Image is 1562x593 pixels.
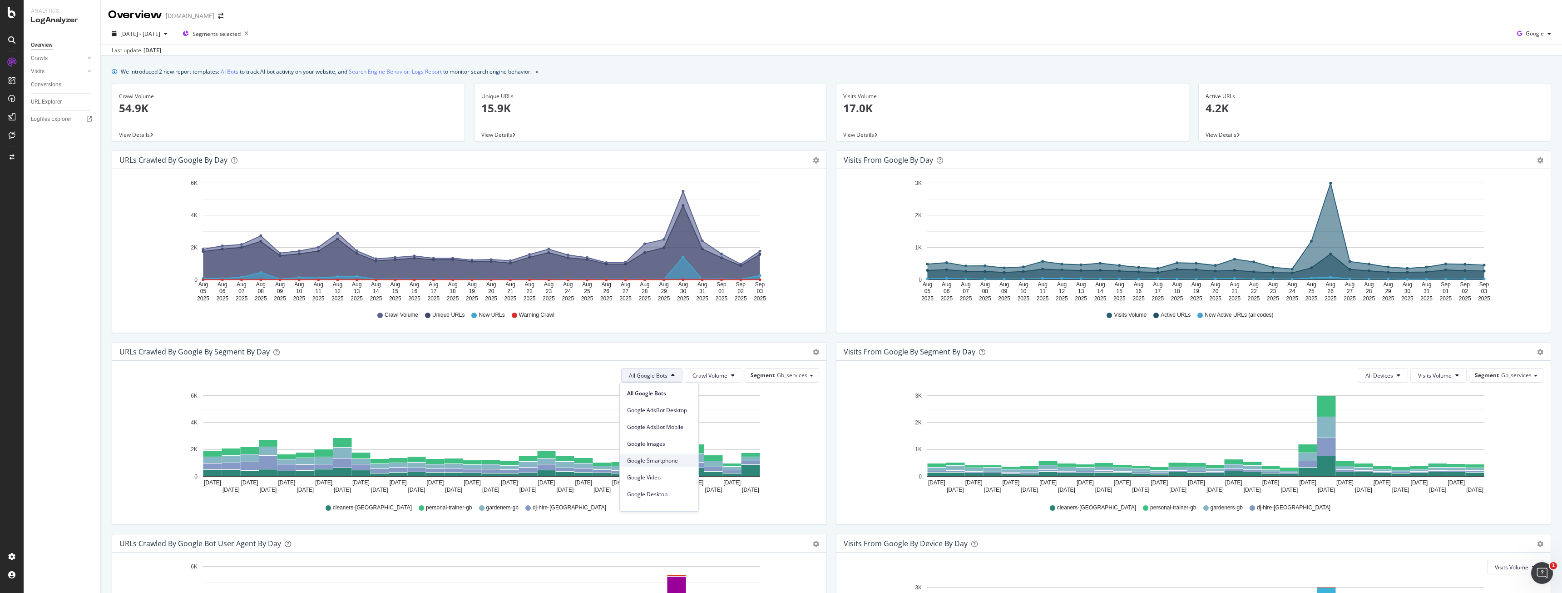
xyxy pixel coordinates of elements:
[351,295,363,302] text: 2025
[538,479,555,486] text: [DATE]
[313,281,323,288] text: Aug
[1094,295,1107,302] text: 2025
[1440,295,1452,302] text: 2025
[31,54,48,63] div: Crawls
[1171,295,1183,302] text: 2025
[1172,281,1181,288] text: Aug
[1308,288,1315,294] text: 25
[505,281,515,288] text: Aug
[627,440,691,448] span: Google Images
[584,288,590,294] text: 25
[1018,281,1028,288] text: Aug
[638,295,651,302] text: 2025
[31,115,94,124] a: Logfiles Explorer
[312,295,325,302] text: 2025
[191,447,198,453] text: 2K
[294,281,304,288] text: Aug
[256,281,266,288] text: Aug
[481,100,820,116] p: 15.9K
[255,295,267,302] text: 2025
[843,100,1182,116] p: 17.0K
[204,479,221,486] text: [DATE]
[331,295,344,302] text: 2025
[479,311,504,319] span: New URLs
[844,176,1540,303] svg: A chart.
[349,67,442,76] a: Search Engine Behavior: Logs Report
[1478,295,1490,302] text: 2025
[844,347,975,356] div: Visits from Google By Segment By Day
[432,311,465,319] span: Unique URLs
[581,295,593,302] text: 2025
[293,295,306,302] text: 2025
[915,393,922,399] text: 3K
[278,479,296,486] text: [DATE]
[486,281,496,288] text: Aug
[31,97,94,107] a: URL Explorer
[1152,295,1164,302] text: 2025
[813,349,819,355] div: gear
[754,295,766,302] text: 2025
[31,80,94,90] a: Conversions
[119,92,458,100] div: Crawl Volume
[31,115,71,124] div: Logfiles Explorer
[1382,295,1394,302] text: 2025
[237,281,246,288] text: Aug
[658,295,670,302] text: 2025
[1212,288,1219,294] text: 20
[119,176,816,303] svg: A chart.
[923,281,932,288] text: Aug
[216,295,228,302] text: 2025
[844,390,1540,495] div: A chart.
[333,281,342,288] text: Aug
[924,288,931,294] text: 05
[1134,281,1143,288] text: Aug
[121,67,532,76] div: We introduced 2 new report templates: to track AI bot activity on your website, and to monitor se...
[197,295,209,302] text: 2025
[274,295,286,302] text: 2025
[31,97,62,107] div: URL Explorer
[602,281,611,288] text: Aug
[543,295,555,302] text: 2025
[481,92,820,100] div: Unique URLs
[627,457,691,465] span: Google Smartphone
[1114,311,1147,319] span: Visits Volume
[198,281,208,288] text: Aug
[915,212,922,219] text: 2K
[354,288,360,294] text: 13
[277,288,283,294] text: 09
[238,288,245,294] text: 07
[108,26,171,41] button: [DATE] - [DATE]
[1441,281,1451,288] text: Sep
[1328,288,1334,294] text: 26
[1403,281,1412,288] text: Aug
[335,288,341,294] text: 12
[627,406,691,414] span: Google AdsBot Desktop
[31,54,85,63] a: Crawls
[757,288,763,294] text: 03
[680,288,687,294] text: 30
[582,281,592,288] text: Aug
[1229,295,1241,302] text: 2025
[426,479,444,486] text: [DATE]
[600,295,613,302] text: 2025
[390,281,400,288] text: Aug
[236,295,248,302] text: 2025
[1095,281,1105,288] text: Aug
[1161,311,1191,319] span: Active URLs
[1248,295,1260,302] text: 2025
[1459,295,1471,302] text: 2025
[1344,295,1356,302] text: 2025
[296,288,302,294] text: 10
[735,295,747,302] text: 2025
[410,281,419,288] text: Aug
[1286,295,1298,302] text: 2025
[642,288,648,294] text: 28
[389,295,401,302] text: 2025
[621,368,682,383] button: All Google Bots
[963,288,969,294] text: 07
[31,7,93,15] div: Analytics
[621,281,630,288] text: Aug
[1115,281,1124,288] text: Aug
[315,288,321,294] text: 11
